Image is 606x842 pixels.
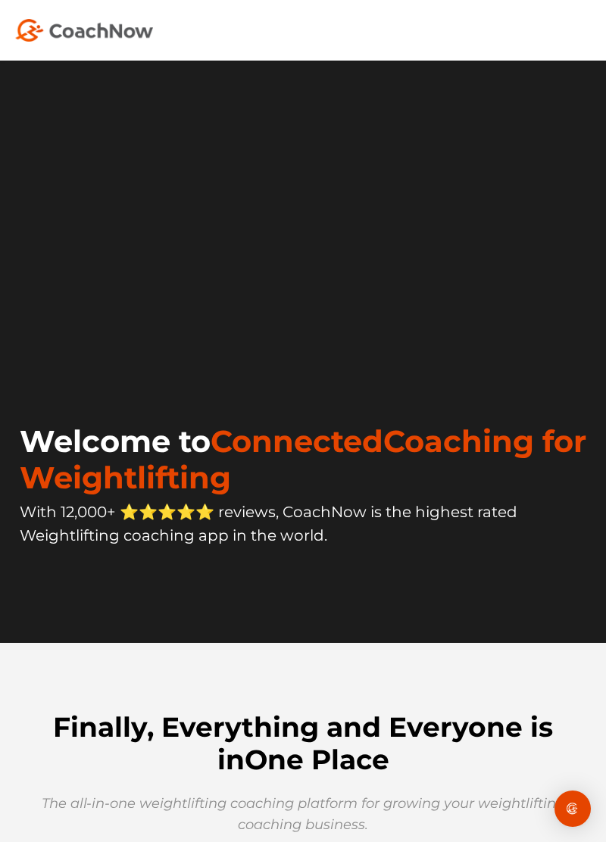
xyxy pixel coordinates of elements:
h2: Finally, Everything and Everyone is in [38,711,568,776]
span: ConnectedCoaching for Weightlifting [20,423,586,496]
em: The all-in-one weightlifting coaching platform for growing your weightlifting coaching business. [42,795,565,833]
img: Coach Now [15,19,153,42]
span: One Place [245,743,389,776]
span: With 12,000+ ⭐️⭐️⭐️⭐️⭐️ reviews, CoachNow is the highest rated Weightlifting coaching app in the ... [20,503,517,544]
div: Open Intercom Messenger [554,791,591,827]
h1: Welcome to [20,423,591,496]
